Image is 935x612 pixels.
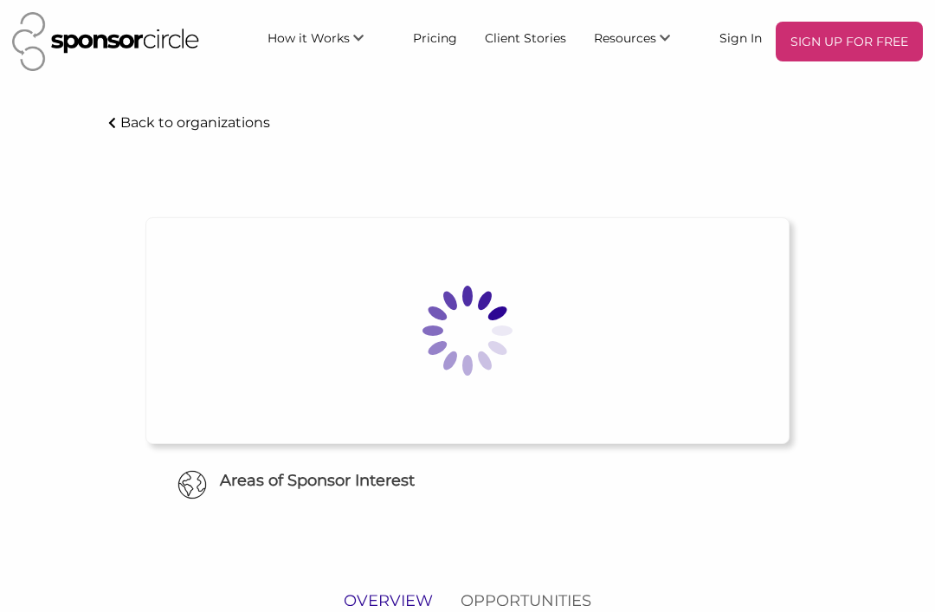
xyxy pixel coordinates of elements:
p: SIGN UP FOR FREE [783,29,916,55]
img: Loading spinner [381,244,554,417]
li: How it Works [254,22,399,61]
a: Client Stories [471,22,580,53]
a: Pricing [399,22,471,53]
a: Sign In [706,22,776,53]
span: How it Works [268,30,350,46]
img: Globe Icon [177,470,207,499]
h6: Areas of Sponsor Interest [96,470,838,492]
span: Resources [594,30,656,46]
p: Back to organizations [120,114,270,131]
li: Resources [580,22,706,61]
img: Sponsor Circle Logo [12,12,199,71]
